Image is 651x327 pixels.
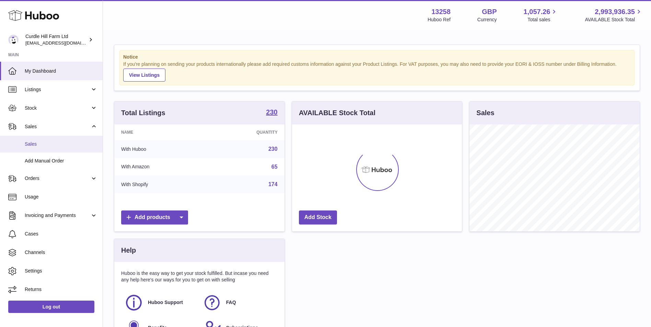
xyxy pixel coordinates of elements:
th: Name [114,124,207,140]
span: AVAILABLE Stock Total [585,16,643,23]
span: Orders [25,175,90,182]
a: 2,993,936.35 AVAILABLE Stock Total [585,7,643,23]
a: Add products [121,210,188,225]
td: With Shopify [114,175,207,193]
span: My Dashboard [25,68,97,74]
h3: Help [121,246,136,255]
strong: 13258 [431,7,451,16]
strong: 230 [266,109,277,116]
strong: Notice [123,54,631,60]
span: Settings [25,268,97,274]
span: Returns [25,286,97,293]
span: Sales [25,123,90,130]
p: Huboo is the easy way to get your stock fulfilled. But incase you need any help here's our ways f... [121,270,278,283]
a: 230 [266,109,277,117]
span: Invoicing and Payments [25,212,90,219]
a: FAQ [203,293,274,312]
a: View Listings [123,69,165,82]
td: With Huboo [114,140,207,158]
div: Currency [477,16,497,23]
td: With Amazon [114,158,207,176]
th: Quantity [207,124,284,140]
a: Huboo Support [125,293,196,312]
span: Total sales [527,16,558,23]
a: 174 [268,181,278,187]
img: internalAdmin-13258@internal.huboo.com [8,35,19,45]
span: Add Manual Order [25,158,97,164]
span: Cases [25,231,97,237]
a: 230 [268,146,278,152]
span: FAQ [226,299,236,306]
h3: Total Listings [121,108,165,118]
a: 65 [271,164,278,170]
a: 1,057.26 Total sales [524,7,558,23]
strong: GBP [482,7,497,16]
a: Add Stock [299,210,337,225]
h3: Sales [476,108,494,118]
span: Huboo Support [148,299,183,306]
span: [EMAIL_ADDRESS][DOMAIN_NAME] [25,40,101,46]
div: Curdle Hill Farm Ltd [25,33,87,46]
span: Sales [25,141,97,147]
div: If you're planning on sending your products internationally please add required customs informati... [123,61,631,82]
h3: AVAILABLE Stock Total [299,108,375,118]
span: 2,993,936.35 [595,7,635,16]
span: Listings [25,86,90,93]
span: Channels [25,249,97,256]
a: Log out [8,301,94,313]
div: Huboo Ref [428,16,451,23]
span: Usage [25,194,97,200]
span: 1,057.26 [524,7,550,16]
span: Stock [25,105,90,111]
